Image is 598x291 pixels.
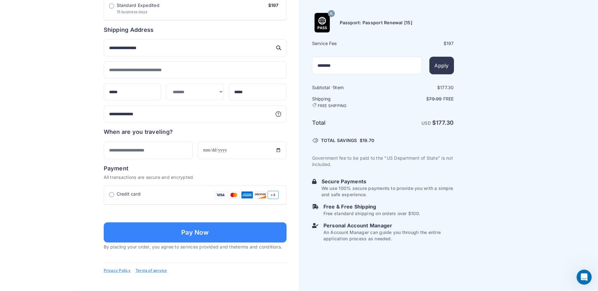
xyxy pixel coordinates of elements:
[436,119,454,126] span: 177.30
[384,96,454,102] p: $
[312,40,382,47] h6: Service Fee
[443,96,454,101] span: Free
[360,137,374,144] span: $
[384,84,454,91] div: $
[215,191,227,199] img: Visa Card
[429,57,454,74] button: Apply
[318,103,347,108] span: FREE SHIPPING
[254,191,266,199] img: Discover
[384,40,454,47] div: $
[104,164,287,173] h6: Payment
[104,244,287,250] p: By placing your order, you agree to services provided and the .
[440,85,454,90] span: 177.30
[241,191,253,199] img: Amex
[322,185,454,198] p: We use 100% secure payments to provide you with a simple and safe experience.
[104,268,131,273] a: Privacy Policy
[333,85,334,90] span: 1
[117,191,141,197] span: Credit card
[421,120,431,126] span: USD
[104,174,287,180] p: All transactions are secure and encrypted.
[323,222,454,229] h6: Personal Account Manager
[228,191,240,199] img: Mastercard
[321,137,357,144] span: TOTAL SAVINGS
[312,96,382,108] h6: Shipping
[340,20,412,26] h6: Passport: Passport Renewal [15]
[312,13,332,32] img: Product Name
[117,9,148,14] span: 15 business days
[429,96,442,101] span: 79.99
[104,26,287,34] h6: Shipping Address
[136,268,167,273] a: Terms of service
[446,41,454,46] span: 197
[268,3,279,8] span: $197
[117,2,160,9] span: Standard Expedited
[312,84,382,91] h6: Subtotal · item
[104,128,173,136] h6: When are you traveling?
[363,138,374,143] span: 19.70
[275,111,282,117] svg: More information
[323,210,420,217] p: Free standard shipping on orders over $100.
[104,222,287,243] button: Pay Now
[323,203,420,210] h6: Free & Free Shipping
[322,178,454,185] h6: Secure Payments
[312,118,382,127] h6: Total
[236,244,281,249] a: terms and conditions
[312,155,454,168] p: Government fee to be paid to the "US Department of State" is not included.
[323,229,454,242] p: An Account Manager can guide you through the entire application process as needed.
[577,270,592,285] iframe: Intercom live chat
[432,119,454,126] strong: $
[329,9,333,18] span: 15
[268,191,278,199] span: +4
